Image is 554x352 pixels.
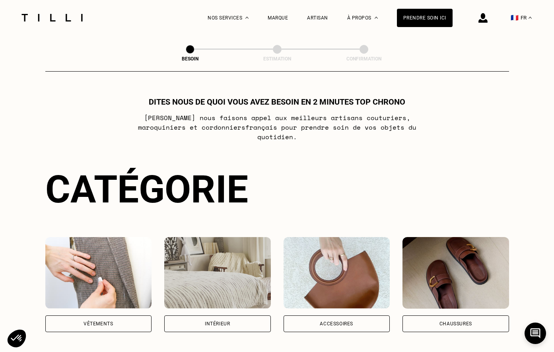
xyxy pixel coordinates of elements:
[529,17,532,19] img: menu déroulant
[205,321,230,326] div: Intérieur
[511,14,519,21] span: 🇫🇷
[149,97,405,107] h1: Dites nous de quoi vous avez besoin en 2 minutes top chrono
[284,237,390,309] img: Accessoires
[237,56,317,62] div: Estimation
[245,17,249,19] img: Menu déroulant
[324,56,404,62] div: Confirmation
[307,15,328,21] a: Artisan
[45,167,509,212] div: Catégorie
[164,237,271,309] img: Intérieur
[45,237,152,309] img: Vêtements
[439,321,472,326] div: Chaussures
[375,17,378,19] img: Menu déroulant à propos
[268,15,288,21] a: Marque
[397,9,453,27] a: Prendre soin ici
[320,321,353,326] div: Accessoires
[150,56,230,62] div: Besoin
[478,13,488,23] img: icône connexion
[19,14,86,21] img: Logo du service de couturière Tilli
[84,321,113,326] div: Vêtements
[402,237,509,309] img: Chaussures
[119,113,435,142] p: [PERSON_NAME] nous faisons appel aux meilleurs artisans couturiers , maroquiniers et cordonniers ...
